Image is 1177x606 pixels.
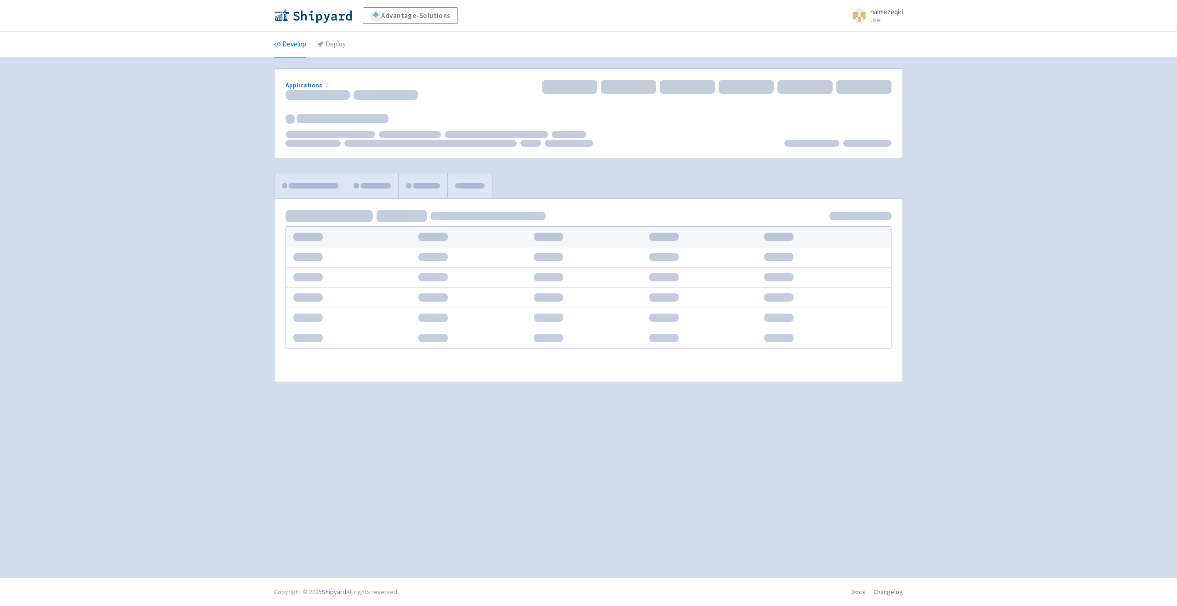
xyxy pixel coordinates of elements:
span: naimezeqiri [870,7,903,16]
a: Changelog [874,588,903,596]
img: Shipyard logo [274,8,352,23]
a: Deploy [317,32,346,57]
a: Develop [274,32,306,57]
div: Copyright © 2025 All rights reserved. [274,587,399,597]
a: Docs [851,588,865,596]
a: Applications [286,81,331,89]
small: User [870,17,903,23]
a: naimezeqiri User [846,8,903,23]
a: Shipyard [322,588,346,596]
a: Advantage-Solutions [363,7,458,24]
